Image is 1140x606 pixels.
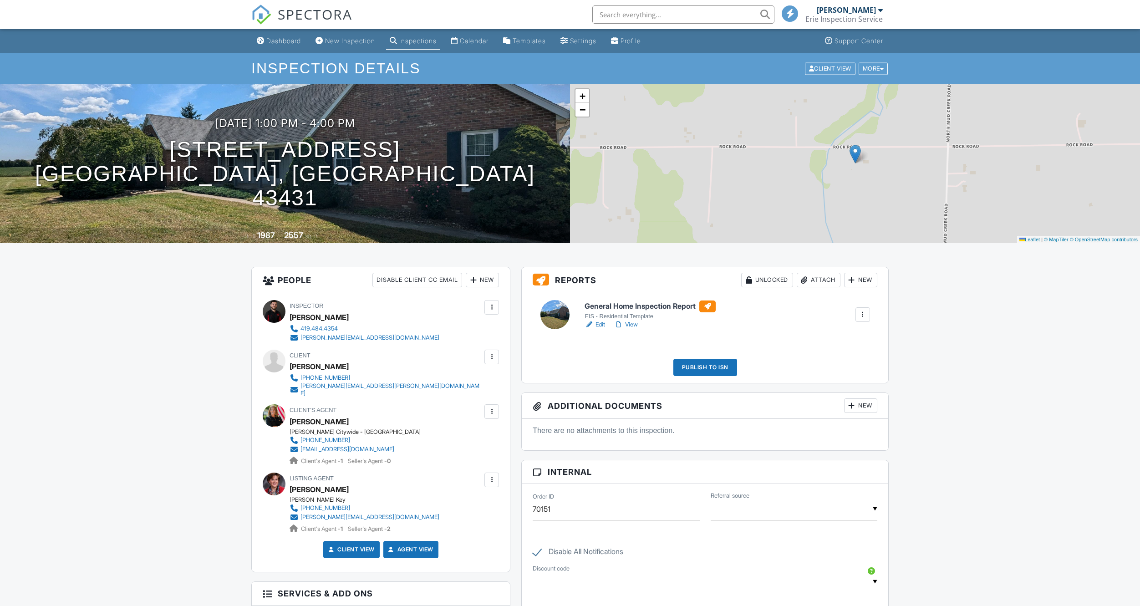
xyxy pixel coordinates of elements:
[251,5,271,25] img: The Best Home Inspection Software - Spectora
[741,273,793,287] div: Unlocked
[522,393,888,419] h3: Additional Documents
[290,407,337,413] span: Client's Agent
[290,373,482,382] a: [PHONE_NUMBER]
[844,273,877,287] div: New
[387,525,391,532] strong: 2
[805,62,855,75] div: Client View
[621,37,641,45] div: Profile
[533,426,877,436] p: There are no attachments to this inspection.
[341,458,343,464] strong: 1
[290,302,322,309] span: Inspector
[257,230,275,240] div: 1987
[448,33,492,50] a: Calendar
[817,5,876,15] div: [PERSON_NAME]
[585,300,716,321] a: General Home Inspection Report EIS - Residential Template
[290,415,349,428] div: [PERSON_NAME]
[386,33,440,50] a: Inspections
[711,492,749,500] label: Referral source
[252,582,510,606] h3: Services & Add ons
[341,525,343,532] strong: 1
[290,333,439,342] a: [PERSON_NAME][EMAIL_ADDRESS][DOMAIN_NAME]
[300,514,439,521] div: [PERSON_NAME][EMAIL_ADDRESS][DOMAIN_NAME]
[301,525,344,532] span: Client's Agent -
[348,525,391,532] span: Seller's Agent -
[387,545,433,554] a: Agent View
[804,65,858,71] a: Client View
[15,138,555,210] h1: [STREET_ADDRESS] [GEOGRAPHIC_DATA], [GEOGRAPHIC_DATA] 43431
[387,458,391,464] strong: 0
[290,513,439,522] a: [PERSON_NAME][EMAIL_ADDRESS][DOMAIN_NAME]
[844,398,877,413] div: New
[533,547,623,559] label: Disable All Notifications
[513,37,546,45] div: Templates
[580,104,585,115] span: −
[244,233,255,239] span: Built
[300,382,482,397] div: [PERSON_NAME][EMAIL_ADDRESS][PERSON_NAME][DOMAIN_NAME]
[585,300,716,312] h6: General Home Inspection Report
[1044,237,1069,242] a: © MapTiler
[278,5,352,24] span: SPECTORA
[301,458,344,464] span: Client's Agent -
[290,311,349,324] div: [PERSON_NAME]
[290,436,413,445] a: [PHONE_NUMBER]
[570,37,596,45] div: Settings
[290,445,413,454] a: [EMAIL_ADDRESS][DOMAIN_NAME]
[300,504,350,512] div: [PHONE_NUMBER]
[821,33,887,50] a: Support Center
[325,37,375,45] div: New Inspection
[607,33,645,50] a: Profile
[850,145,861,163] img: Marker
[533,565,570,573] label: Discount code
[557,33,600,50] a: Settings
[284,230,303,240] div: 2557
[300,334,439,341] div: [PERSON_NAME][EMAIL_ADDRESS][DOMAIN_NAME]
[466,273,499,287] div: New
[797,273,840,287] div: Attach
[522,460,888,484] h3: Internal
[585,313,716,320] div: EIS - Residential Template
[499,33,550,50] a: Templates
[348,458,391,464] span: Seller's Agent -
[805,15,883,24] div: Erie Inspection Service
[290,382,482,397] a: [PERSON_NAME][EMAIL_ADDRESS][PERSON_NAME][DOMAIN_NAME]
[290,360,349,373] div: [PERSON_NAME]
[251,61,889,76] h1: Inspection Details
[859,62,888,75] div: More
[290,352,310,359] span: Client
[592,5,774,24] input: Search everything...
[252,267,510,293] h3: People
[522,267,888,293] h3: Reports
[300,446,394,453] div: [EMAIL_ADDRESS][DOMAIN_NAME]
[1019,237,1040,242] a: Leaflet
[290,324,439,333] a: 419.484.4354
[290,475,333,482] span: Listing Agent
[399,37,437,45] div: Inspections
[460,37,489,45] div: Calendar
[290,483,349,496] div: [PERSON_NAME]
[266,37,301,45] div: Dashboard
[533,493,554,501] label: Order ID
[585,320,605,329] a: Edit
[575,103,589,117] a: Zoom out
[312,33,379,50] a: New Inspection
[251,12,352,31] a: SPECTORA
[300,437,350,444] div: [PHONE_NUMBER]
[1041,237,1043,242] span: |
[305,233,319,239] span: sq. ft.
[290,496,447,504] div: [PERSON_NAME] Key
[290,504,439,513] a: [PHONE_NUMBER]
[580,90,585,102] span: +
[300,325,338,332] div: 419.484.4354
[575,89,589,103] a: Zoom in
[835,37,883,45] div: Support Center
[673,359,737,376] div: Publish to ISN
[253,33,305,50] a: Dashboard
[290,428,421,436] div: [PERSON_NAME] Citywide - [GEOGRAPHIC_DATA]
[326,545,375,554] a: Client View
[372,273,462,287] div: Disable Client CC Email
[1070,237,1138,242] a: © OpenStreetMap contributors
[300,374,350,382] div: [PHONE_NUMBER]
[215,117,355,129] h3: [DATE] 1:00 pm - 4:00 pm
[614,320,638,329] a: View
